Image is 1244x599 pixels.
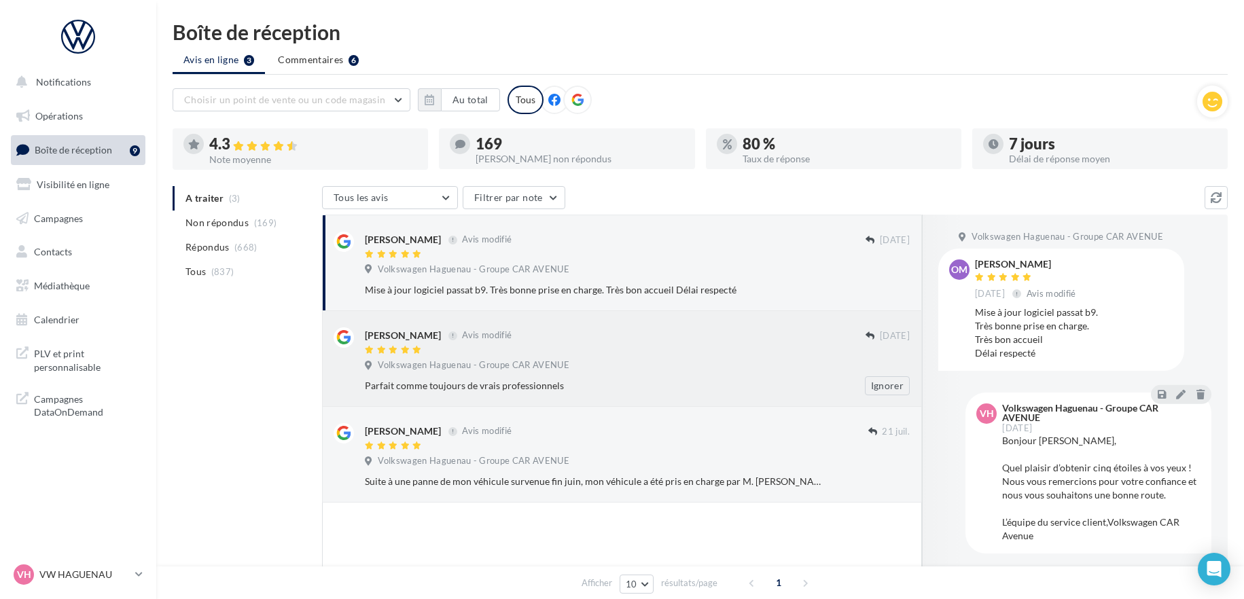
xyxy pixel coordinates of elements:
div: Parfait comme toujours de vrais professionnels [365,379,821,393]
span: (837) [211,266,234,277]
span: Boîte de réception [35,144,112,156]
span: om [951,263,967,276]
span: Volkswagen Haguenau - Groupe CAR AVENUE [378,359,569,371]
span: 1 [768,572,789,594]
span: (169) [254,217,277,228]
span: (668) [234,242,257,253]
a: Contacts [8,238,148,266]
button: Choisir un point de vente ou un code magasin [173,88,410,111]
span: résultats/page [661,577,717,589]
span: Campagnes DataOnDemand [34,390,140,419]
span: [DATE] [975,288,1005,300]
a: Médiathèque [8,272,148,300]
span: Tous les avis [334,192,389,203]
span: Médiathèque [34,280,90,291]
div: [PERSON_NAME] [365,424,441,438]
a: Calendrier [8,306,148,334]
div: [PERSON_NAME] [365,233,441,247]
div: 6 [349,55,359,66]
div: Délai de réponse moyen [1009,154,1217,164]
span: Non répondus [185,216,249,230]
button: Notifications [8,68,143,96]
span: PLV et print personnalisable [34,344,140,374]
span: 21 juil. [882,426,910,438]
div: 169 [476,137,683,151]
span: Choisir un point de vente ou un code magasin [184,94,385,105]
a: Campagnes [8,204,148,233]
div: Mise à jour logiciel passat b9. Très bonne prise en charge. Très bon accueil Délai respecté [975,306,1173,360]
div: 7 jours [1009,137,1217,151]
button: Filtrer par note [463,186,565,209]
a: Boîte de réception9 [8,135,148,164]
span: Volkswagen Haguenau - Groupe CAR AVENUE [378,455,569,467]
div: Mise à jour logiciel passat b9. Très bonne prise en charge. Très bon accueil Délai respecté [365,283,821,297]
button: Au total [441,88,500,111]
span: Avis modifié [1027,288,1076,299]
a: VH VW HAGUENAU [11,562,145,587]
div: [PERSON_NAME] non répondus [476,154,683,164]
div: [PERSON_NAME] [365,329,441,342]
div: Bonjour [PERSON_NAME], Quel plaisir d’obtenir cinq étoiles à vos yeux ! Nous vous remercions pour... [1002,434,1201,543]
button: Au total [418,88,500,111]
span: Visibilité en ligne [37,179,109,190]
span: VH [980,407,994,420]
button: 10 [620,575,654,594]
span: Avis modifié [462,234,512,245]
div: Volkswagen Haguenau - Groupe CAR AVENUE [1002,403,1198,422]
span: Tous [185,265,206,278]
span: Campagnes [34,212,83,223]
div: 80 % [743,137,950,151]
span: Opérations [35,110,83,122]
div: Open Intercom Messenger [1198,553,1230,585]
a: Opérations [8,102,148,130]
span: Avis modifié [462,426,512,437]
span: Avis modifié [462,330,512,341]
div: Tous [508,86,544,114]
div: 4.3 [209,137,417,152]
div: Suite à une panne de mon véhicule survenue fin juin, mon véhicule a été pris en charge par M. [PE... [365,475,821,488]
span: Calendrier [34,314,79,325]
span: Afficher [582,577,612,589]
div: Note moyenne [209,155,417,164]
div: Boîte de réception [173,22,1228,42]
button: Tous les avis [322,186,458,209]
span: Répondus [185,240,230,254]
div: Taux de réponse [743,154,950,164]
span: Contacts [34,246,72,257]
p: VW HAGUENAU [39,568,130,581]
span: [DATE] [880,330,910,342]
span: Notifications [36,76,91,88]
span: Volkswagen Haguenau - Groupe CAR AVENUE [378,264,569,276]
span: 10 [626,579,637,589]
span: Commentaires [278,53,343,67]
button: Ignorer [865,376,910,395]
span: VH [17,568,31,581]
a: Campagnes DataOnDemand [8,384,148,424]
span: [DATE] [1002,424,1032,433]
span: [DATE] [880,234,910,247]
span: Volkswagen Haguenau - Groupe CAR AVENUE [972,231,1163,243]
a: Visibilité en ligne [8,170,148,199]
div: [PERSON_NAME] [975,259,1079,269]
a: PLV et print personnalisable [8,339,148,379]
div: 9 [130,145,140,156]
